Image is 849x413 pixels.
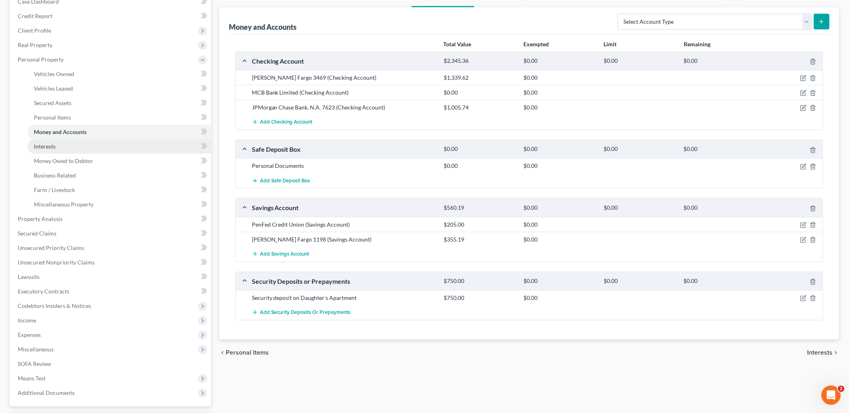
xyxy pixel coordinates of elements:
div: $0.00 [440,162,520,170]
button: Interests chevron_right [807,349,839,356]
span: Unsecured Nonpriority Claims [18,259,95,266]
button: Add Savings Account [252,247,309,262]
div: $0.00 [440,89,520,97]
a: Property Analysis [11,212,211,226]
div: MCB Bank Limited (Checking Account) [248,89,440,97]
button: chevron_left Personal Items [219,349,269,356]
div: [PERSON_NAME] Fargo 1198 (Savings Account) [248,235,440,244]
div: $0.00 [440,145,520,153]
div: $0.00 [680,277,760,285]
span: Add Checking Account [260,119,313,126]
div: $1,005.74 [440,103,520,112]
div: $0.00 [680,57,760,65]
div: $0.00 [680,204,760,212]
div: PenFed Credit Union (Savings Account) [248,221,440,229]
span: Add Security Deposits or Prepayments [260,310,351,316]
div: $0.00 [520,221,600,229]
div: $0.00 [600,277,680,285]
span: Executory Contracts [18,288,69,295]
div: Security deposit on Daughter's Apartment [248,294,440,302]
span: Secured Assets [34,99,71,106]
div: JPMorgan Chase Bank, N.A. 7623 (Checking Account) [248,103,440,112]
div: Money and Accounts [229,22,297,32]
span: Credit Report [18,12,52,19]
div: $0.00 [520,235,600,244]
strong: Remaining [684,41,710,47]
div: $0.00 [520,145,600,153]
a: Vehicles Owned [27,67,211,81]
span: Personal Items [34,114,71,121]
span: Interests [34,143,56,150]
div: $1,339.62 [440,74,520,82]
button: Add Security Deposits or Prepayments [252,305,351,320]
button: Add Checking Account [252,115,313,130]
a: Unsecured Nonpriority Claims [11,255,211,270]
span: Miscellaneous [18,346,54,353]
div: $0.00 [520,74,600,82]
div: Checking Account [248,57,440,65]
a: Secured Assets [27,96,211,110]
a: Vehicles Leased [27,81,211,96]
div: $560.19 [440,204,520,212]
span: Add Savings Account [260,251,309,257]
i: chevron_right [833,349,839,356]
div: $0.00 [600,204,680,212]
span: Vehicles Leased [34,85,73,92]
button: Add Safe Deposit Box [252,173,310,188]
div: $355.19 [440,235,520,244]
strong: Limit [604,41,617,47]
a: Unsecured Priority Claims [11,241,211,255]
span: Client Profile [18,27,51,34]
a: Lawsuits [11,270,211,284]
span: Expenses [18,331,41,338]
a: Money Owed to Debtor [27,154,211,168]
div: $0.00 [600,145,680,153]
span: Business Related [34,172,76,179]
a: Miscellaneous Property [27,197,211,212]
span: Lawsuits [18,273,39,280]
div: $0.00 [520,294,600,302]
span: Real Property [18,41,52,48]
div: $2,345.36 [440,57,520,65]
div: $750.00 [440,294,520,302]
span: Vehicles Owned [34,70,74,77]
div: $0.00 [600,57,680,65]
div: $0.00 [520,103,600,112]
strong: Total Value [444,41,471,47]
a: Credit Report [11,9,211,23]
span: Money Owed to Debtor [34,157,93,164]
i: chevron_left [219,349,226,356]
div: $0.00 [520,162,600,170]
span: Unsecured Priority Claims [18,244,84,251]
span: Additional Documents [18,389,75,396]
span: Add Safe Deposit Box [260,178,310,184]
span: Farm / Livestock [34,186,75,193]
a: Secured Claims [11,226,211,241]
span: Miscellaneous Property [34,201,93,208]
div: $0.00 [680,145,760,153]
span: Codebtors Insiders & Notices [18,302,91,309]
div: $0.00 [520,57,600,65]
span: Property Analysis [18,215,62,222]
span: Personal Items [226,349,269,356]
div: Personal Documents [248,162,440,170]
span: Money and Accounts [34,128,87,135]
div: Safe Deposit Box [248,145,440,153]
span: Personal Property [18,56,64,63]
div: Security Deposits or Prepayments [248,277,440,285]
div: $205.00 [440,221,520,229]
a: Business Related [27,168,211,183]
span: Means Test [18,375,46,382]
span: SOFA Review [18,360,51,367]
a: SOFA Review [11,357,211,371]
iframe: Intercom live chat [822,386,841,405]
div: [PERSON_NAME] Fargo 3469 (Checking Account) [248,74,440,82]
div: Savings Account [248,203,440,212]
a: Money and Accounts [27,125,211,139]
span: 2 [838,386,845,392]
a: Interests [27,139,211,154]
a: Executory Contracts [11,284,211,299]
div: $0.00 [520,204,600,212]
span: Secured Claims [18,230,56,237]
div: $750.00 [440,277,520,285]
